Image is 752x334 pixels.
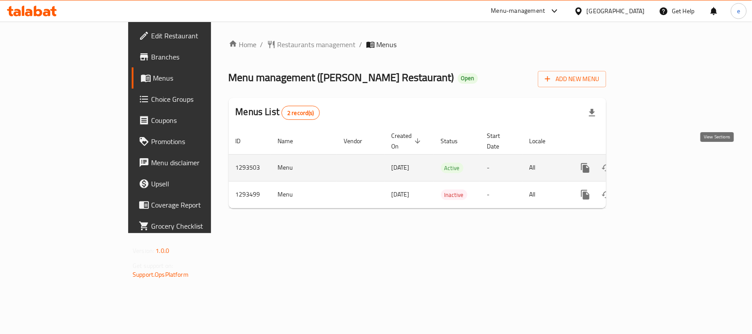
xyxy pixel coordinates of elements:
td: - [480,181,522,208]
nav: breadcrumb [229,39,606,50]
span: Locale [530,136,557,146]
li: / [260,39,263,50]
a: Promotions [132,131,254,152]
table: enhanced table [229,128,667,208]
div: Export file [582,102,603,123]
span: Branches [151,52,247,62]
span: Menus [153,73,247,83]
div: [GEOGRAPHIC_DATA] [587,6,645,16]
li: / [359,39,363,50]
a: Menu disclaimer [132,152,254,173]
td: - [480,154,522,181]
span: Choice Groups [151,94,247,104]
span: Menu management ( [PERSON_NAME] Restaurant ) [229,67,454,87]
span: Menu disclaimer [151,157,247,168]
button: more [575,184,596,205]
span: Add New Menu [545,74,599,85]
a: Edit Restaurant [132,25,254,46]
button: Change Status [596,157,617,178]
a: Choice Groups [132,89,254,110]
a: Menus [132,67,254,89]
td: All [522,181,568,208]
button: Change Status [596,184,617,205]
span: Version: [133,245,154,256]
span: Menus [377,39,397,50]
a: Upsell [132,173,254,194]
div: Total records count [282,106,320,120]
span: Open [458,74,478,82]
button: Add New Menu [538,71,606,87]
span: Vendor [344,136,374,146]
span: Name [278,136,305,146]
span: Status [441,136,470,146]
span: Promotions [151,136,247,147]
a: Coupons [132,110,254,131]
span: Grocery Checklist [151,221,247,231]
th: Actions [568,128,667,155]
td: Menu [271,154,337,181]
span: Start Date [487,130,512,152]
a: Coverage Report [132,194,254,215]
span: Inactive [441,190,467,200]
span: Edit Restaurant [151,30,247,41]
a: Branches [132,46,254,67]
span: ID [236,136,252,146]
span: 1.0.0 [156,245,169,256]
span: Upsell [151,178,247,189]
span: [DATE] [392,189,410,200]
div: Menu-management [491,6,545,16]
div: Open [458,73,478,84]
a: Restaurants management [267,39,356,50]
span: Coverage Report [151,200,247,210]
td: All [522,154,568,181]
span: 2 record(s) [282,109,319,117]
a: Grocery Checklist [132,215,254,237]
h2: Menus List [236,105,320,120]
td: Menu [271,181,337,208]
span: Coupons [151,115,247,126]
span: e [737,6,740,16]
span: Active [441,163,463,173]
span: [DATE] [392,162,410,173]
span: Created On [392,130,423,152]
span: Get support on: [133,260,173,271]
span: Restaurants management [278,39,356,50]
div: Inactive [441,189,467,200]
button: more [575,157,596,178]
a: Support.OpsPlatform [133,269,189,280]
